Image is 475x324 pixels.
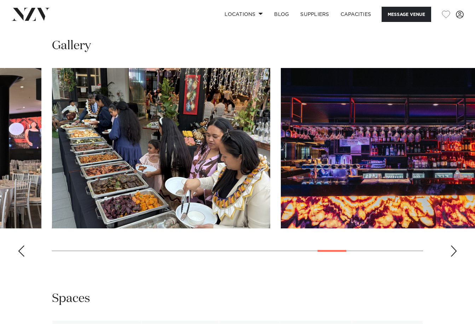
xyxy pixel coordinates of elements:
h2: Spaces [52,291,90,307]
button: Message Venue [382,7,431,22]
a: BLOG [268,7,295,22]
h2: Gallery [52,38,91,54]
a: Locations [219,7,268,22]
a: Capacities [335,7,377,22]
img: nzv-logo.png [11,8,50,21]
swiper-slide: 16 / 21 [52,68,270,228]
a: SUPPLIERS [295,7,335,22]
